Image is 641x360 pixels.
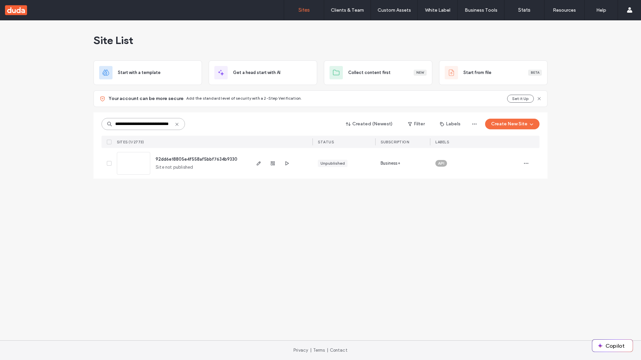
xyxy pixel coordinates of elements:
div: Unpublished [320,160,345,166]
span: Get a head start with AI [233,69,280,76]
div: Get a head start with AI [209,60,317,85]
a: Contact [330,348,348,353]
button: Set it Up [507,95,534,103]
span: Business+ [381,160,400,167]
span: SUBSCRIPTION [381,140,409,144]
label: Clients & Team [331,7,364,13]
a: 92dd6e18805e4f558af5bbf7634b9330 [156,157,237,162]
button: Labels [434,119,466,129]
div: New [414,70,427,76]
span: | [327,348,328,353]
div: Collect content firstNew [324,60,432,85]
span: Collect content first [348,69,391,76]
label: Stats [518,7,530,13]
label: Custom Assets [378,7,411,13]
a: Terms [313,348,325,353]
span: Add the standard level of security with a 2-Step Verification. [186,96,302,101]
span: STATUS [318,140,334,144]
span: Start with a template [118,69,161,76]
span: SITES (1/2773) [117,140,144,144]
span: API [438,160,444,166]
label: Sites [298,7,310,13]
span: Site List [93,34,133,47]
div: Start from fileBeta [439,60,548,85]
div: Beta [528,70,542,76]
a: Privacy [293,348,308,353]
div: Start with a template [93,60,202,85]
button: Copilot [592,340,633,352]
label: Help [596,7,606,13]
span: | [310,348,311,353]
label: White Label [425,7,450,13]
button: Filter [401,119,431,129]
label: Resources [553,7,576,13]
button: Created (Newest) [340,119,399,129]
label: Business Tools [465,7,497,13]
span: Site not published [156,164,193,171]
button: Create New Site [485,119,540,129]
span: Start from file [463,69,491,76]
span: LABELS [435,140,449,144]
span: Your account can be more secure [109,95,184,102]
